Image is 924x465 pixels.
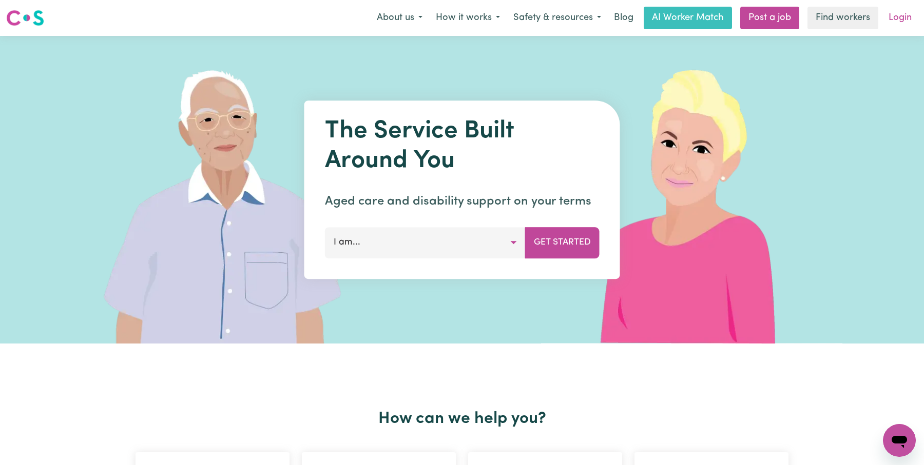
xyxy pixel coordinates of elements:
a: Careseekers logo [6,6,44,30]
iframe: Button to launch messaging window [883,424,916,457]
button: I am... [325,227,526,258]
a: Find workers [807,7,878,29]
button: About us [370,7,429,29]
a: Login [882,7,918,29]
a: AI Worker Match [644,7,732,29]
button: Get Started [525,227,600,258]
a: Post a job [740,7,799,29]
p: Aged care and disability support on your terms [325,192,600,211]
a: Blog [608,7,640,29]
h1: The Service Built Around You [325,117,600,176]
img: Careseekers logo [6,9,44,27]
h2: How can we help you? [129,409,795,429]
button: Safety & resources [507,7,608,29]
button: How it works [429,7,507,29]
